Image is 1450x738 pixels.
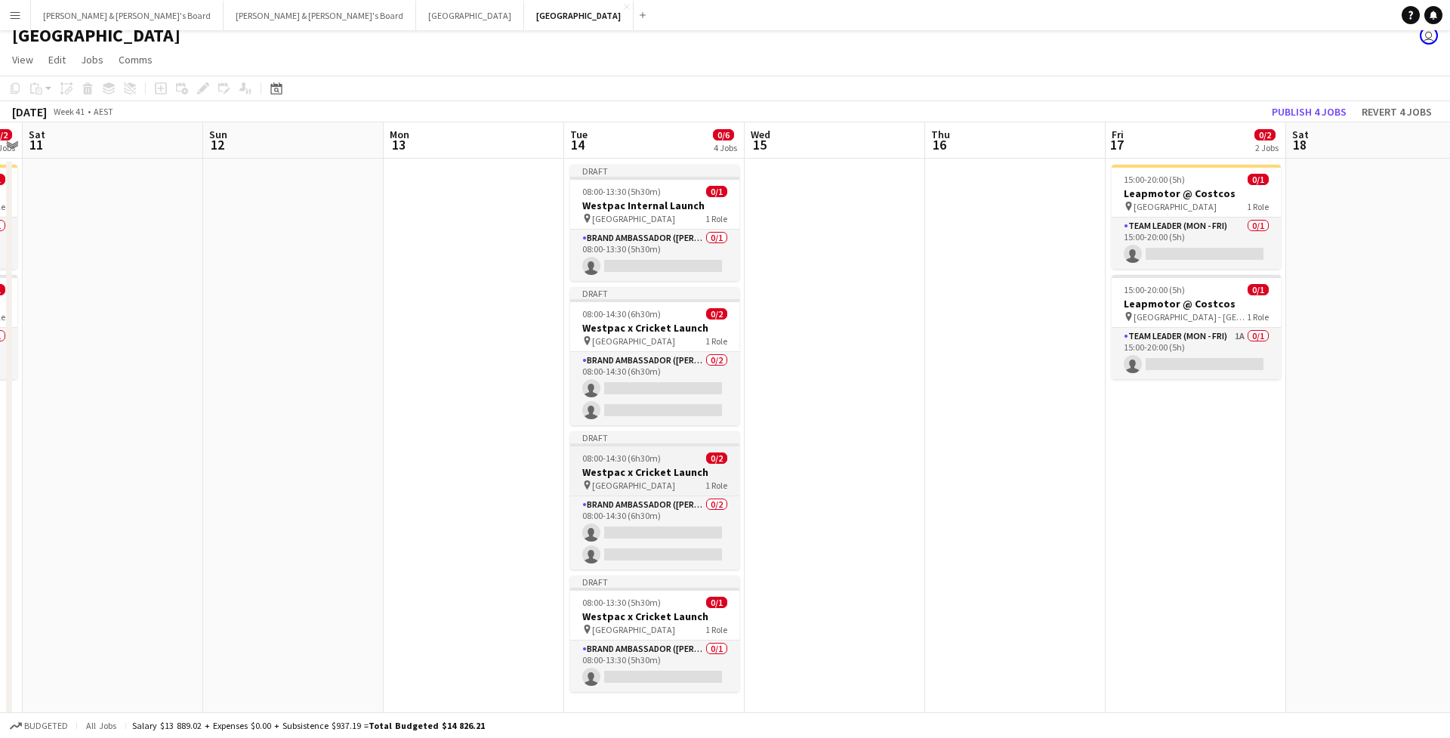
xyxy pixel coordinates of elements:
span: 1 Role [705,335,727,347]
span: Sun [209,128,227,141]
a: View [6,50,39,69]
app-job-card: Draft08:00-13:30 (5h30m)0/1Westpac x Cricket Launch [GEOGRAPHIC_DATA]1 RoleBrand Ambassador ([PER... [570,576,739,692]
span: 1 Role [1247,201,1269,212]
app-job-card: Draft08:00-14:30 (6h30m)0/2Westpac x Cricket Launch [GEOGRAPHIC_DATA]1 RoleBrand Ambassador ([PER... [570,287,739,425]
span: Week 41 [50,106,88,117]
span: 0/2 [706,308,727,320]
span: 16 [929,136,950,153]
span: Tue [570,128,588,141]
button: Publish 4 jobs [1266,102,1353,122]
button: [GEOGRAPHIC_DATA] [524,1,634,30]
span: 14 [568,136,588,153]
button: Budgeted [8,718,70,734]
span: Sat [1292,128,1309,141]
span: 08:00-13:30 (5h30m) [582,597,661,608]
button: [PERSON_NAME] & [PERSON_NAME]'s Board [31,1,224,30]
span: 1 Role [705,480,727,491]
span: 18 [1290,136,1309,153]
span: 13 [387,136,409,153]
div: 4 Jobs [714,142,737,153]
app-job-card: 15:00-20:00 (5h)0/1Leapmotor @ Costcos [GEOGRAPHIC_DATA]1 RoleTeam Leader (Mon - Fri)0/115:00-20:... [1112,165,1281,269]
span: 0/1 [1248,174,1269,185]
app-card-role: Brand Ambassador ([PERSON_NAME])0/208:00-14:30 (6h30m) [570,352,739,425]
span: [GEOGRAPHIC_DATA] [1134,201,1217,212]
span: [GEOGRAPHIC_DATA] [592,480,675,491]
span: [GEOGRAPHIC_DATA] - [GEOGRAPHIC_DATA] [1134,311,1247,323]
span: Total Budgeted $14 826.21 [369,720,485,731]
div: Draft [570,576,739,588]
button: Revert 4 jobs [1356,102,1438,122]
span: 12 [207,136,227,153]
a: Edit [42,50,72,69]
div: Draft [570,287,739,299]
a: Comms [113,50,159,69]
span: 08:00-14:30 (6h30m) [582,452,661,464]
span: [GEOGRAPHIC_DATA] [592,624,675,635]
span: Jobs [81,53,103,66]
span: Thu [931,128,950,141]
span: [GEOGRAPHIC_DATA] [592,335,675,347]
app-user-avatar: Jenny Tu [1420,26,1438,45]
span: 0/1 [1248,284,1269,295]
span: All jobs [83,720,119,731]
h3: Westpac x Cricket Launch [570,610,739,623]
span: 0/2 [706,452,727,464]
span: Sat [29,128,45,141]
span: 11 [26,136,45,153]
span: 0/2 [1254,129,1276,140]
h3: Leapmotor @ Costcos [1112,187,1281,200]
span: Fri [1112,128,1124,141]
span: Mon [390,128,409,141]
h1: [GEOGRAPHIC_DATA] [12,24,180,47]
span: 08:00-14:30 (6h30m) [582,308,661,320]
h3: Westpac Internal Launch [570,199,739,212]
span: 0/1 [706,597,727,608]
span: Edit [48,53,66,66]
div: Salary $13 889.02 + Expenses $0.00 + Subsistence $937.19 = [132,720,485,731]
span: 1 Role [705,624,727,635]
app-card-role: Team Leader (Mon - Fri)1A0/115:00-20:00 (5h) [1112,328,1281,379]
span: Comms [119,53,153,66]
div: Draft [570,165,739,177]
h3: Leapmotor @ Costcos [1112,297,1281,310]
span: 15:00-20:00 (5h) [1124,174,1185,185]
button: [GEOGRAPHIC_DATA] [416,1,524,30]
div: AEST [94,106,113,117]
span: 0/1 [706,186,727,197]
a: Jobs [75,50,110,69]
span: 0/6 [713,129,734,140]
span: [GEOGRAPHIC_DATA] [592,213,675,224]
span: View [12,53,33,66]
span: 1 Role [705,213,727,224]
div: [DATE] [12,104,47,119]
app-card-role: Brand Ambassador ([PERSON_NAME])0/108:00-13:30 (5h30m) [570,230,739,281]
div: Draft [570,431,739,443]
span: 15:00-20:00 (5h) [1124,284,1185,295]
app-job-card: Draft08:00-14:30 (6h30m)0/2Westpac x Cricket Launch [GEOGRAPHIC_DATA]1 RoleBrand Ambassador ([PER... [570,431,739,570]
app-card-role: Team Leader (Mon - Fri)0/115:00-20:00 (5h) [1112,218,1281,269]
h3: Westpac x Cricket Launch [570,465,739,479]
app-job-card: 15:00-20:00 (5h)0/1Leapmotor @ Costcos [GEOGRAPHIC_DATA] - [GEOGRAPHIC_DATA]1 RoleTeam Leader (Mo... [1112,275,1281,379]
span: 15 [748,136,770,153]
div: 2 Jobs [1255,142,1279,153]
h3: Westpac x Cricket Launch [570,321,739,335]
app-card-role: Brand Ambassador ([PERSON_NAME])0/108:00-13:30 (5h30m) [570,641,739,692]
span: 08:00-13:30 (5h30m) [582,186,661,197]
button: [PERSON_NAME] & [PERSON_NAME]'s Board [224,1,416,30]
app-job-card: Draft08:00-13:30 (5h30m)0/1Westpac Internal Launch [GEOGRAPHIC_DATA]1 RoleBrand Ambassador ([PERS... [570,165,739,281]
app-card-role: Brand Ambassador ([PERSON_NAME])0/208:00-14:30 (6h30m) [570,496,739,570]
span: 17 [1109,136,1124,153]
span: Wed [751,128,770,141]
span: Budgeted [24,721,68,731]
span: 1 Role [1247,311,1269,323]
